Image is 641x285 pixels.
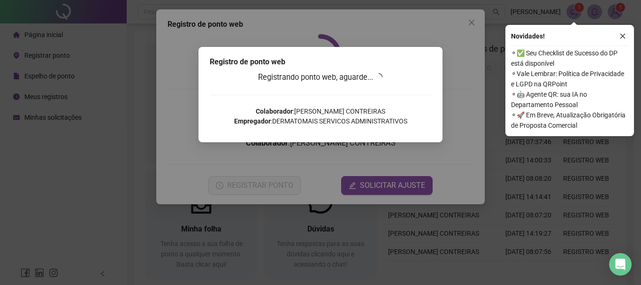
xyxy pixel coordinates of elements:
span: ⚬ ✅ Seu Checklist de Sucesso do DP está disponível [511,48,628,69]
span: loading [375,73,382,81]
span: ⚬ 🚀 Em Breve, Atualização Obrigatória de Proposta Comercial [511,110,628,131]
span: ⚬ Vale Lembrar: Política de Privacidade e LGPD na QRPoint [511,69,628,89]
p: : [PERSON_NAME] CONTREIRAS : DERMATOMAIS SERVICOS ADMINISTRATIVOS [210,107,431,126]
span: Novidades ! [511,31,545,41]
span: ⚬ 🤖 Agente QR: sua IA no Departamento Pessoal [511,89,628,110]
h3: Registrando ponto web, aguarde... [210,71,431,84]
div: Registro de ponto web [210,56,431,68]
span: close [619,33,626,39]
strong: Empregador [234,117,271,125]
strong: Colaborador [256,108,293,115]
div: Open Intercom Messenger [609,253,632,276]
